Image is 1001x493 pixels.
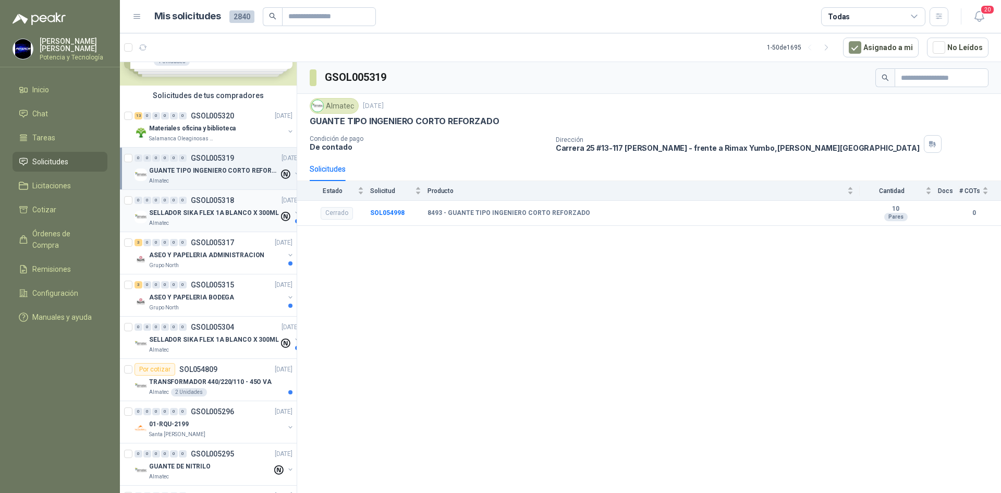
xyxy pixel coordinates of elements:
[275,280,292,290] p: [DATE]
[282,196,299,206] p: [DATE]
[882,74,889,81] span: search
[135,197,142,204] div: 0
[149,377,272,387] p: TRANSFORMADOR 440/220/110 - 45O VA
[32,287,78,299] span: Configuración
[32,108,48,119] span: Chat
[135,408,142,415] div: 0
[980,5,995,15] span: 20
[325,69,388,86] h3: GSOL005319
[135,405,295,439] a: 0 0 0 0 0 0 GSOL005296[DATE] Company Logo01-RQU-2199Santa [PERSON_NAME]
[191,408,234,415] p: GSOL005296
[170,197,178,204] div: 0
[161,408,169,415] div: 0
[135,380,147,392] img: Company Logo
[149,293,234,303] p: ASEO Y PAPELERIA BODEGA
[149,473,169,481] p: Almatec
[970,7,988,26] button: 20
[938,181,959,200] th: Docs
[170,239,178,246] div: 0
[13,13,66,25] img: Logo peakr
[143,112,151,119] div: 0
[32,204,56,215] span: Cotizar
[13,259,107,279] a: Remisiones
[149,219,169,227] p: Almatec
[428,181,860,200] th: Producto
[927,38,988,57] button: No Leídos
[152,239,160,246] div: 0
[161,450,169,458] div: 0
[143,281,151,288] div: 0
[229,10,254,23] span: 2840
[135,253,147,266] img: Company Logo
[370,209,405,217] a: SOL054998
[13,200,107,220] a: Cotizar
[149,419,189,429] p: 01-RQU-2199
[191,112,234,119] p: GSOL005320
[179,112,187,119] div: 0
[556,136,920,143] p: Dirección
[860,187,923,195] span: Cantidad
[13,307,107,327] a: Manuales y ayuda
[135,363,175,376] div: Por cotizar
[171,388,207,396] div: 2 Unidades
[152,112,160,119] div: 0
[143,239,151,246] div: 0
[13,128,107,148] a: Tareas
[179,239,187,246] div: 0
[135,239,142,246] div: 3
[40,38,107,52] p: [PERSON_NAME] [PERSON_NAME]
[135,323,142,331] div: 0
[149,177,169,185] p: Almatec
[32,311,92,323] span: Manuales y ayuda
[152,450,160,458] div: 0
[275,365,292,375] p: [DATE]
[191,154,234,162] p: GSOL005319
[135,338,147,350] img: Company Logo
[135,450,142,458] div: 0
[428,209,590,218] b: 8493 - GUANTE TIPO INGENIERO CORTO REFORZADO
[191,281,234,288] p: GSOL005315
[179,366,217,373] p: SOL054809
[161,112,169,119] div: 0
[179,323,187,331] div: 0
[179,408,187,415] div: 0
[152,197,160,204] div: 0
[959,187,980,195] span: # COTs
[152,408,160,415] div: 0
[32,84,49,95] span: Inicio
[143,323,151,331] div: 0
[154,9,221,24] h1: Mis solicitudes
[959,181,1001,200] th: # COTs
[170,154,178,162] div: 0
[191,323,234,331] p: GSOL005304
[149,261,179,270] p: Grupo North
[135,169,147,181] img: Company Logo
[135,152,301,185] a: 0 0 0 0 0 0 GSOL005319[DATE] Company LogoGUANTE TIPO INGENIERO CORTO REFORZADOAlmatec
[161,281,169,288] div: 0
[828,11,850,22] div: Todas
[310,142,547,151] p: De contado
[269,13,276,20] span: search
[161,239,169,246] div: 0
[149,124,236,134] p: Materiales oficina y biblioteca
[149,346,169,354] p: Almatec
[120,86,297,105] div: Solicitudes de tus compradores
[13,283,107,303] a: Configuración
[120,359,297,401] a: Por cotizarSOL054809[DATE] Company LogoTRANSFORMADOR 440/220/110 - 45O VAAlmatec2 Unidades
[143,154,151,162] div: 0
[135,236,295,270] a: 3 0 0 0 0 0 GSOL005317[DATE] Company LogoASEO Y PAPELERIA ADMINISTRACIONGrupo North
[275,238,292,248] p: [DATE]
[310,135,547,142] p: Condición de pago
[149,250,264,260] p: ASEO Y PAPELERIA ADMINISTRACION
[143,450,151,458] div: 0
[170,281,178,288] div: 0
[161,154,169,162] div: 0
[135,154,142,162] div: 0
[13,39,33,59] img: Company Logo
[152,281,160,288] div: 0
[275,449,292,459] p: [DATE]
[179,281,187,288] div: 0
[310,163,346,175] div: Solicitudes
[170,408,178,415] div: 0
